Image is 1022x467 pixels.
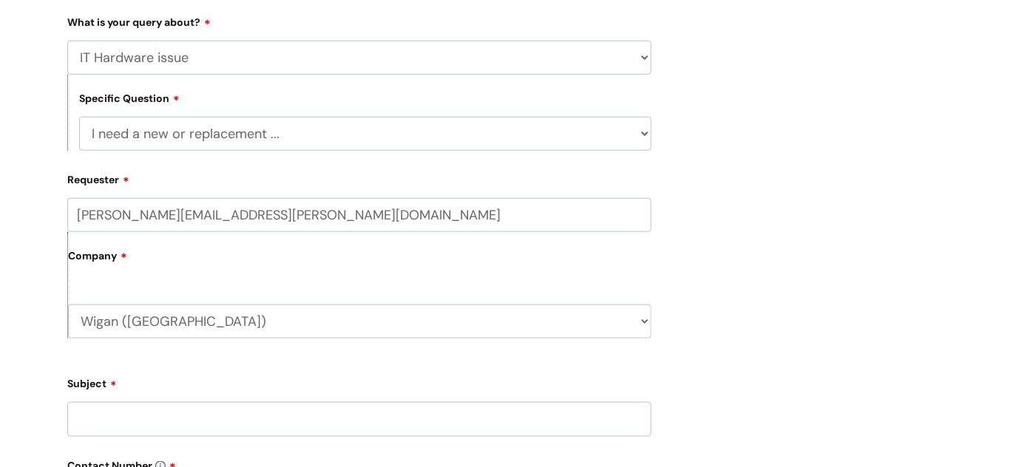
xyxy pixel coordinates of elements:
label: Company [68,245,652,278]
label: What is your query about? [67,11,652,29]
label: Subject [67,372,652,390]
input: Email [67,198,652,232]
label: Requester [67,168,652,186]
label: Specific Question [79,90,180,105]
